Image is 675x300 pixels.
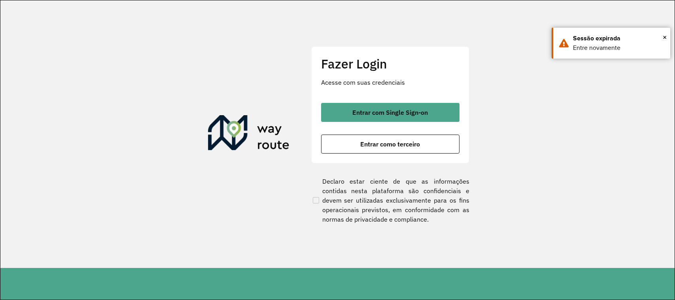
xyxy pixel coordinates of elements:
[321,78,459,87] p: Acesse com suas credenciais
[321,56,459,71] h2: Fazer Login
[663,31,667,43] span: ×
[573,43,664,53] div: Entre novamente
[321,103,459,122] button: button
[208,115,289,153] img: Roteirizador AmbevTech
[573,34,664,43] div: Sessão expirada
[311,177,469,224] label: Declaro estar ciente de que as informações contidas nesta plataforma são confidenciais e devem se...
[352,109,428,116] span: Entrar com Single Sign-on
[663,31,667,43] button: Close
[321,135,459,154] button: button
[360,141,420,147] span: Entrar como terceiro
